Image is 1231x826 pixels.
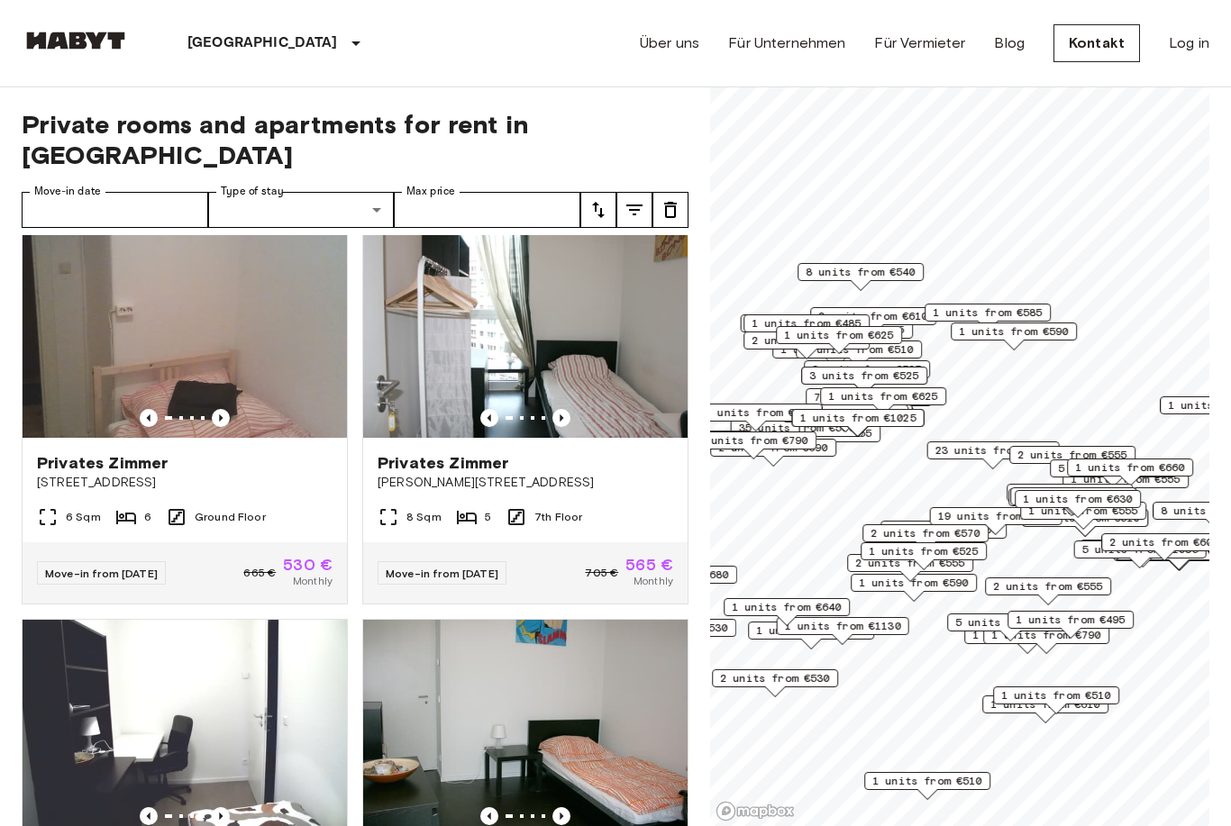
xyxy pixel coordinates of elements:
div: Map marker [724,598,850,626]
span: 19 units from €575 [938,508,1054,524]
div: Map marker [880,521,1007,549]
button: Previous image [480,409,498,427]
span: 1 units from €590 [959,323,1069,340]
a: Kontakt [1053,24,1140,62]
div: Map marker [951,322,1077,350]
span: 2 units from €555 [1017,447,1127,463]
span: Monthly [293,573,333,589]
span: [PERSON_NAME][STREET_ADDRESS] [378,474,673,492]
div: Map marker [806,388,932,416]
button: Previous image [480,807,498,825]
span: 7th Floor [534,509,582,525]
div: Map marker [748,622,874,649]
span: 2 units from €600 [1109,534,1219,550]
span: Move-in from [DATE] [386,567,498,580]
button: Previous image [140,409,158,427]
span: 1 units from €1025 [800,410,916,426]
div: Map marker [993,686,1119,714]
input: Choose date [22,192,208,228]
span: 8 units from €540 [806,264,916,280]
label: Type of stay [221,184,284,199]
div: Map marker [810,307,936,335]
span: 1 units from €525 [869,543,979,559]
span: Privates Zimmer [378,452,508,474]
span: 4 units from €530 [618,620,728,636]
p: [GEOGRAPHIC_DATA] [187,32,338,54]
span: 1 units from €640 [1018,488,1128,504]
a: Für Unternehmen [728,32,845,54]
button: tune [616,192,652,228]
span: 23 units from €530 [935,442,1052,458]
div: Map marker [690,431,816,459]
span: 705 € [585,565,618,581]
span: 2 units from €510 [804,341,914,358]
span: 2 units from €530 [720,670,830,686]
span: 7 units from €585 [814,389,924,405]
span: 1 units from €790 [698,432,808,449]
span: 5 units from €660 [1058,460,1168,477]
div: Map marker [801,367,927,395]
span: 31 units from €570 [698,404,815,421]
span: 3 units from €525 [812,361,922,377]
label: Max price [406,184,455,199]
img: Habyt [22,32,130,50]
a: Für Vermieter [874,32,965,54]
a: Blog [994,32,1025,54]
span: 1 units from €590 [859,575,969,591]
button: tune [652,192,688,228]
a: Log in [1169,32,1209,54]
div: Map marker [927,441,1060,469]
div: Map marker [1080,540,1206,567]
button: Previous image [552,409,570,427]
span: 1 units from €660 [1075,459,1185,476]
a: Marketing picture of unit DE-01-029-01MPrevious imagePrevious imagePrivates Zimmer[STREET_ADDRESS... [22,221,348,604]
img: Marketing picture of unit DE-01-029-01M [23,222,347,438]
div: Map marker [925,304,1051,331]
span: 1 units from €680 [619,567,729,583]
div: Map marker [864,772,990,800]
span: 8 Sqm [406,509,442,525]
span: Monthly [634,573,673,589]
span: 530 € [283,557,333,573]
div: Map marker [741,314,873,342]
div: Map marker [776,326,902,354]
span: 1 units from €570 [756,622,866,639]
span: Private rooms and apartments for rent in [GEOGRAPHIC_DATA] [22,109,688,170]
span: Ground Floor [195,509,266,525]
img: Marketing picture of unit DE-01-302-020-03 [363,222,688,438]
span: 2 units from €610 [818,308,928,324]
div: Map marker [798,263,924,291]
button: tune [580,192,616,228]
div: Map marker [1074,540,1207,568]
div: Map marker [777,617,909,645]
span: 1 units from €625 [784,327,894,343]
button: Previous image [552,807,570,825]
span: 1 units from €510 [872,773,982,789]
div: Map marker [1009,446,1135,474]
div: Map marker [1015,490,1141,518]
div: Map marker [1101,533,1227,561]
div: Map marker [690,404,823,431]
span: 2 units from €555 [855,555,965,571]
span: 665 € [243,565,276,581]
div: Map marker [930,507,1062,535]
div: Map marker [743,331,870,359]
span: 1 units from €585 [933,304,1043,321]
span: 1 units from €640 [732,599,842,615]
span: 2 units from €555 [993,578,1103,595]
span: 2 units from €690 [718,440,828,456]
div: Map marker [820,387,946,415]
span: 1 units from €645 [1015,485,1125,501]
span: Privates Zimmer [37,452,168,474]
span: Move-in from [DATE] [45,567,158,580]
div: Map marker [804,360,930,388]
span: 3 units from €525 [809,368,919,384]
span: 565 € [625,557,673,573]
div: Map marker [862,524,989,552]
div: Map marker [1067,458,1193,486]
span: [STREET_ADDRESS] [37,474,333,492]
a: Über uns [640,32,699,54]
span: 1 units from €610 [990,696,1100,713]
span: 5 units from €1085 [1082,541,1199,558]
button: Previous image [212,409,230,427]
